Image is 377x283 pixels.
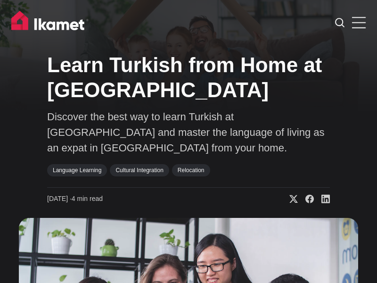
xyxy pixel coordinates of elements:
[47,195,72,202] span: [DATE] ∙
[47,194,103,204] time: 4 min read
[314,194,330,204] a: Share on Linkedin
[47,164,107,176] a: Language Learning
[110,164,169,176] a: Cultural Integration
[298,194,314,204] a: Share on Facebook
[47,53,330,103] h1: Learn Turkish from Home at [GEOGRAPHIC_DATA]
[11,11,89,34] img: Ikamet home
[47,109,330,156] p: Discover the best way to learn Turkish at [GEOGRAPHIC_DATA] and master the language of living as ...
[282,194,298,204] a: Share on X
[172,164,210,176] a: Relocation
